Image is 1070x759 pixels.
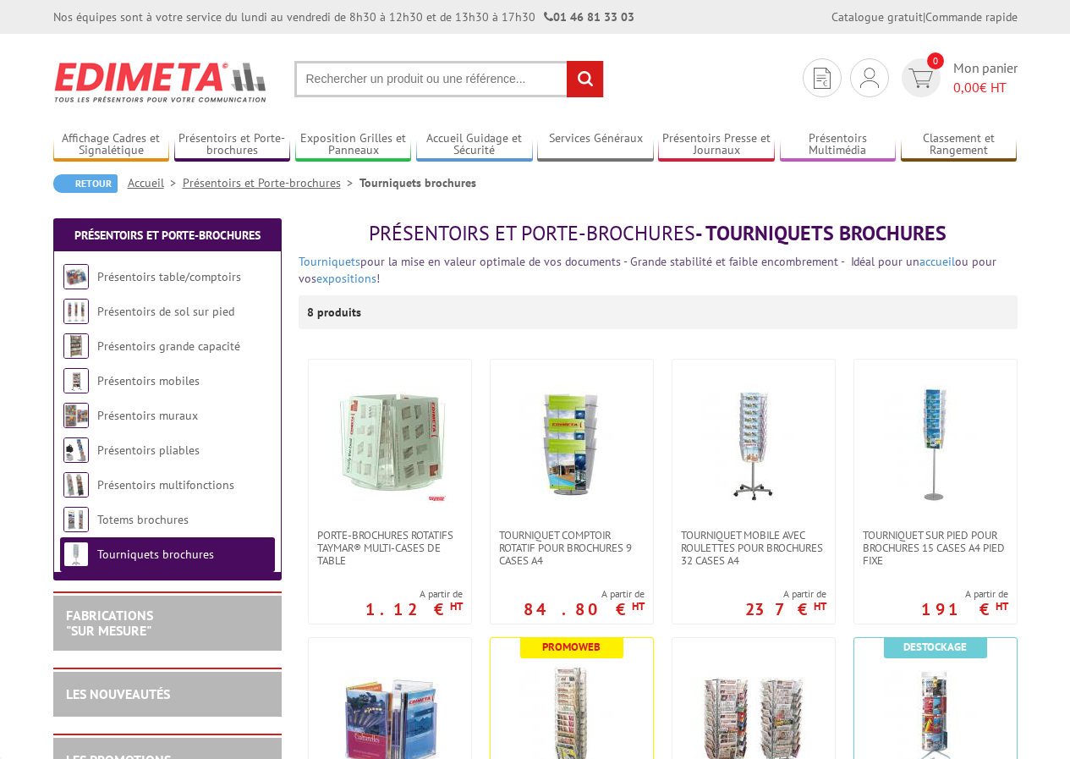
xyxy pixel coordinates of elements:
img: Présentoirs grande capacité [63,333,89,359]
img: Tourniquet mobile avec roulettes pour brochures 32 cases A4 [694,385,813,503]
div: Nos équipes sont à votre service du lundi au vendredi de 8h30 à 12h30 et de 13h30 à 17h30 [53,8,634,25]
a: Présentoirs Presse et Journaux [658,131,775,159]
span: Tourniquet mobile avec roulettes pour brochures 32 cases A4 [681,529,826,567]
p: 191 € [921,604,1008,614]
a: FABRICATIONS"Sur Mesure" [66,607,153,639]
a: Affichage Cadres et Signalétique [53,131,170,159]
img: Tourniquet sur pied pour brochures 15 cases A4 Pied fixe [876,385,995,503]
a: Accueil [128,175,183,190]
b: Promoweb [542,640,601,654]
a: devis rapide 0 Mon panier 0,00€ HT [897,58,1018,97]
a: Tourniquet mobile avec roulettes pour brochures 32 cases A4 [672,529,835,567]
a: Présentoirs pliables [97,443,200,458]
span: Mon panier [953,58,1018,97]
span: 0,00 [953,79,979,96]
sup: HT [632,599,645,613]
a: Tourniquets [299,254,360,269]
strong: 01 46 81 33 03 [544,9,634,25]
span: Tourniquet comptoir rotatif pour brochures 9 cases A4 [499,529,645,567]
a: expositions [316,271,376,286]
img: Totems brochures [63,507,89,532]
a: Exposition Grilles et Panneaux [295,131,412,159]
a: accueil [919,254,955,269]
a: Commande rapide [925,9,1018,25]
img: devis rapide [908,69,933,88]
a: Accueil Guidage et Sécurité [416,131,533,159]
img: Présentoirs mobiles [63,368,89,393]
span: Tourniquet sur pied pour brochures 15 cases A4 Pied fixe [863,529,1008,567]
img: Présentoirs muraux [63,403,89,428]
a: Présentoirs et Porte-brochures [183,175,359,190]
a: Tourniquet comptoir rotatif pour brochures 9 cases A4 [491,529,653,567]
p: 1.12 € [365,604,463,614]
img: Tourniquet comptoir rotatif pour brochures 9 cases A4 [513,385,631,503]
a: Porte-Brochures Rotatifs Taymar® Multi-cases de table [309,529,471,567]
p: 8 produits [307,295,370,329]
a: Présentoirs et Porte-brochures [74,228,261,243]
a: Présentoirs muraux [97,408,198,423]
a: Tourniquets brochures [97,547,214,562]
img: Présentoirs pliables [63,437,89,463]
span: A partir de [921,587,1008,601]
span: A partir de [524,587,645,601]
a: LES NOUVEAUTÉS [66,685,170,702]
b: Destockage [903,640,967,654]
li: Tourniquets brochures [359,174,476,191]
sup: HT [450,599,463,613]
a: Présentoirs mobiles [97,373,200,388]
a: Classement et Rangement [901,131,1018,159]
img: Présentoirs multifonctions [63,472,89,498]
span: A partir de [745,587,826,601]
p: 237 € [745,604,826,614]
div: | [831,8,1018,25]
img: Présentoirs table/comptoirs [63,264,89,289]
img: devis rapide [814,68,831,89]
img: Porte-Brochures Rotatifs Taymar® Multi-cases de table [331,385,449,503]
sup: HT [996,599,1008,613]
a: Présentoirs multifonctions [97,477,234,492]
a: Services Généraux [537,131,654,159]
a: Retour [53,174,118,193]
p: 84.80 € [524,604,645,614]
span: 0 [927,52,944,69]
a: Présentoirs Multimédia [780,131,897,159]
a: Totems brochures [97,512,189,527]
span: Porte-Brochures Rotatifs Taymar® Multi-cases de table [317,529,463,567]
a: Présentoirs grande capacité [97,338,240,354]
a: Présentoirs et Porte-brochures [174,131,291,159]
input: Rechercher un produit ou une référence... [294,61,604,97]
sup: HT [814,599,826,613]
img: devis rapide [860,68,879,88]
a: Présentoirs de sol sur pied [97,304,234,319]
a: Présentoirs table/comptoirs [97,269,241,284]
a: Tourniquet sur pied pour brochures 15 cases A4 Pied fixe [854,529,1017,567]
h1: - Tourniquets brochures [299,223,1018,245]
span: € HT [953,78,1018,97]
img: Tourniquets brochures [63,542,89,567]
input: rechercher [567,61,603,97]
img: Présentoirs de sol sur pied [63,299,89,324]
img: Edimeta [53,51,269,113]
a: Catalogue gratuit [831,9,923,25]
span: A partir de [365,587,463,601]
span: Présentoirs et Porte-brochures [369,220,695,246]
font: pour la mise en valeur optimale de vos documents - Grande stabilité et faible encombrement - Idéa... [299,254,996,286]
